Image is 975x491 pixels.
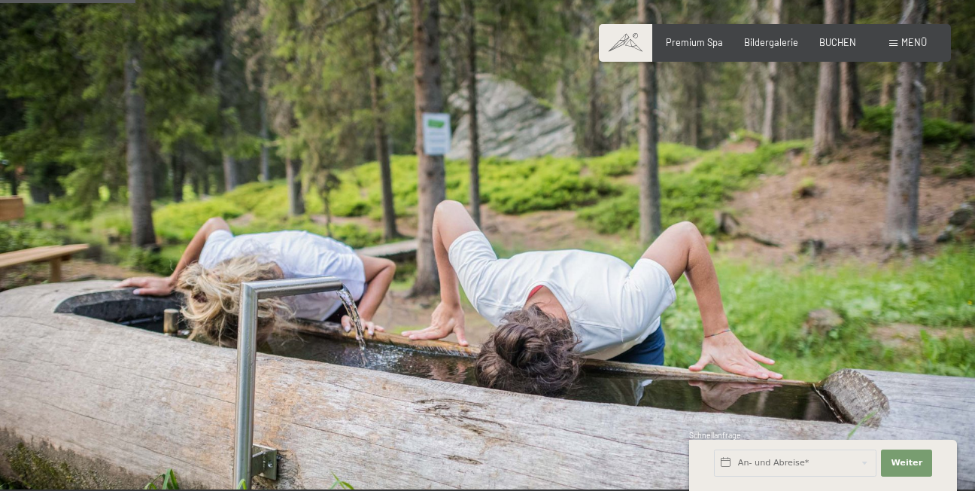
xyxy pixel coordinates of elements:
a: BUCHEN [819,36,856,48]
span: Schnellanfrage [689,431,741,440]
a: Premium Spa [666,36,723,48]
button: Weiter [881,450,932,477]
span: Menü [901,36,927,48]
span: Weiter [891,457,922,469]
a: Bildergalerie [744,36,798,48]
